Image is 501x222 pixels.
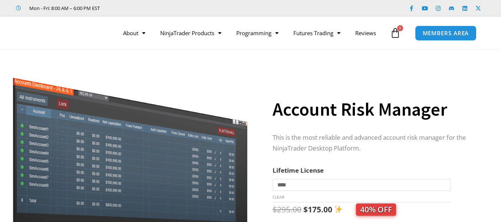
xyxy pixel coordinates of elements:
a: Futures Trading [286,24,348,42]
iframe: Customer reviews powered by Trustpilot [110,4,221,12]
span: $ [273,204,277,215]
span: 40% OFF [356,203,396,216]
a: NinjaTrader Products [153,24,229,42]
h1: Account Risk Manager [273,96,482,122]
p: This is the most reliable and advanced account risk manager for the NinjaTrader Desktop Platform. [273,132,482,154]
bdi: 175.00 [303,204,332,215]
nav: Menu [116,24,388,42]
img: LogoAI | Affordable Indicators – NinjaTrader [20,20,100,46]
span: MEMBERS AREA [423,30,469,36]
img: ✨ [334,205,342,213]
a: Reviews [348,24,383,42]
a: Clear options [273,195,284,200]
a: 0 [379,22,412,44]
span: $ [303,204,308,215]
span: 0 [397,25,403,31]
span: Mon - Fri: 8:00 AM – 6:00 PM EST [27,4,100,13]
a: Programming [229,24,286,42]
label: Lifetime License [273,166,324,175]
bdi: 295.00 [273,204,301,215]
a: MEMBERS AREA [415,26,477,41]
a: About [116,24,153,42]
